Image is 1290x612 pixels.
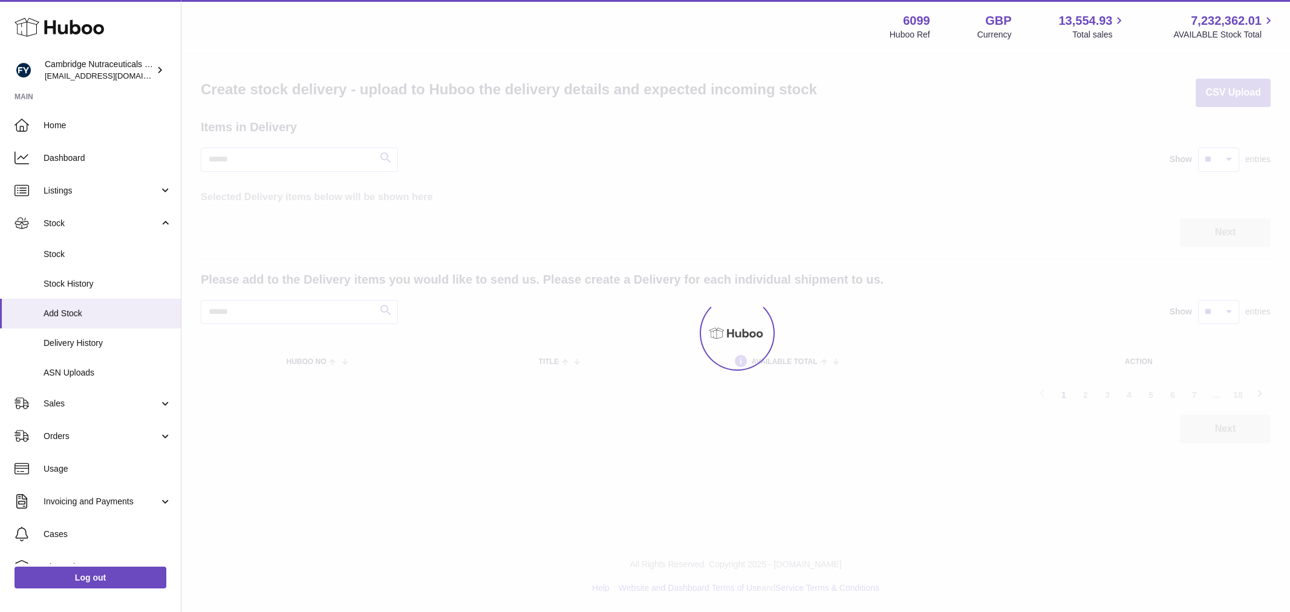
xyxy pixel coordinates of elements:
[44,120,172,131] span: Home
[44,463,172,475] span: Usage
[44,308,172,319] span: Add Stock
[44,218,159,229] span: Stock
[1173,13,1275,41] a: 7,232,362.01 AVAILABLE Stock Total
[977,29,1012,41] div: Currency
[1191,13,1262,29] span: 7,232,362.01
[1173,29,1275,41] span: AVAILABLE Stock Total
[45,71,178,80] span: [EMAIL_ADDRESS][DOMAIN_NAME]
[1058,13,1126,41] a: 13,554.93 Total sales
[15,567,166,588] a: Log out
[44,398,159,409] span: Sales
[44,185,159,197] span: Listings
[1058,13,1112,29] span: 13,554.93
[44,496,159,507] span: Invoicing and Payments
[903,13,930,29] strong: 6099
[44,337,172,349] span: Delivery History
[985,13,1011,29] strong: GBP
[45,59,154,82] div: Cambridge Nutraceuticals Ltd
[44,431,159,442] span: Orders
[890,29,930,41] div: Huboo Ref
[44,249,172,260] span: Stock
[44,152,172,164] span: Dashboard
[44,561,172,573] span: Channels
[1072,29,1126,41] span: Total sales
[44,529,172,540] span: Cases
[15,61,33,79] img: huboo@camnutra.com
[44,278,172,290] span: Stock History
[44,367,172,379] span: ASN Uploads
